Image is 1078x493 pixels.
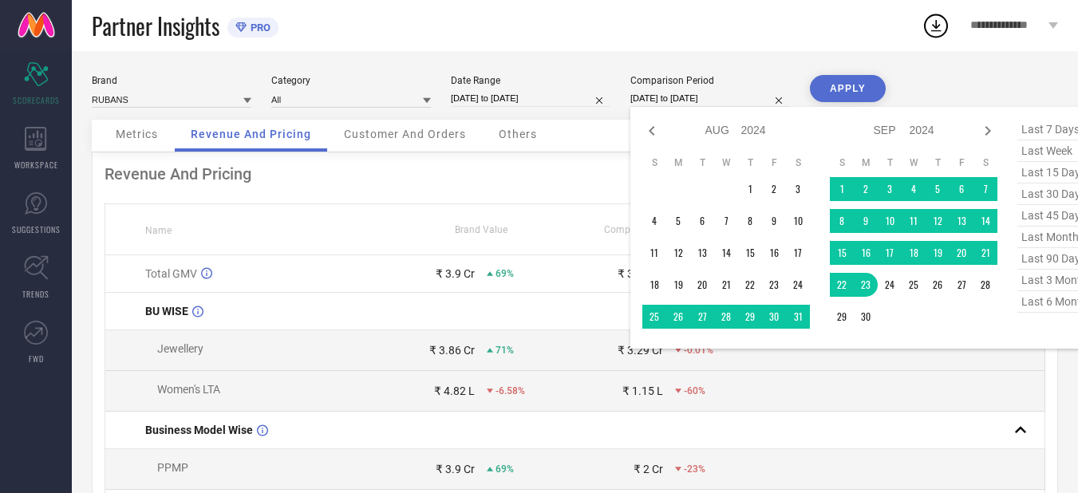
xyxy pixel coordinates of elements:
td: Mon Aug 05 2024 [666,209,690,233]
th: Wednesday [714,156,738,169]
td: Mon Aug 12 2024 [666,241,690,265]
span: Jewellery [157,342,203,355]
td: Mon Sep 09 2024 [854,209,878,233]
td: Wed Sep 11 2024 [902,209,926,233]
td: Wed Aug 28 2024 [714,305,738,329]
span: TRENDS [22,288,49,300]
div: ₹ 2 Cr [634,463,663,475]
div: ₹ 3.86 Cr [429,344,475,357]
td: Sat Sep 21 2024 [973,241,997,265]
td: Mon Aug 26 2024 [666,305,690,329]
td: Mon Sep 02 2024 [854,177,878,201]
div: Brand [92,75,251,86]
span: -6.58% [496,385,525,396]
td: Wed Aug 21 2024 [714,273,738,297]
span: SUGGESTIONS [12,223,61,235]
input: Select comparison period [630,90,790,107]
td: Sat Sep 28 2024 [973,273,997,297]
td: Thu Aug 22 2024 [738,273,762,297]
td: Sat Aug 17 2024 [786,241,810,265]
span: Women's LTA [157,383,220,396]
div: Revenue And Pricing [105,164,1045,183]
div: ₹ 3.9 Cr [436,463,475,475]
div: ₹ 4.82 L [434,385,475,397]
td: Thu Sep 12 2024 [926,209,950,233]
span: 71% [496,345,514,356]
td: Sat Aug 31 2024 [786,305,810,329]
span: FWD [29,353,44,365]
div: ₹ 1.15 L [622,385,663,397]
td: Fri Sep 20 2024 [950,241,973,265]
td: Fri Aug 16 2024 [762,241,786,265]
th: Friday [950,156,973,169]
th: Friday [762,156,786,169]
th: Saturday [973,156,997,169]
td: Sat Aug 03 2024 [786,177,810,201]
td: Sun Sep 22 2024 [830,273,854,297]
span: BU WISE [145,305,188,317]
td: Mon Sep 30 2024 [854,305,878,329]
td: Wed Sep 04 2024 [902,177,926,201]
td: Tue Sep 17 2024 [878,241,902,265]
span: -23% [684,463,705,475]
td: Wed Sep 25 2024 [902,273,926,297]
span: SCORECARDS [13,94,60,106]
th: Tuesday [690,156,714,169]
th: Sunday [830,156,854,169]
div: ₹ 3.31 Cr [618,267,663,280]
td: Fri Aug 09 2024 [762,209,786,233]
td: Fri Aug 23 2024 [762,273,786,297]
span: 69% [496,268,514,279]
div: Date Range [451,75,610,86]
div: Category [271,75,431,86]
span: WORKSPACE [14,159,58,171]
th: Monday [854,156,878,169]
th: Thursday [738,156,762,169]
td: Sun Sep 29 2024 [830,305,854,329]
td: Mon Sep 23 2024 [854,273,878,297]
td: Wed Aug 07 2024 [714,209,738,233]
td: Fri Sep 13 2024 [950,209,973,233]
td: Fri Sep 27 2024 [950,273,973,297]
td: Fri Sep 06 2024 [950,177,973,201]
span: Brand Value [455,224,507,235]
td: Sun Aug 25 2024 [642,305,666,329]
td: Sun Aug 18 2024 [642,273,666,297]
td: Tue Aug 06 2024 [690,209,714,233]
th: Tuesday [878,156,902,169]
td: Sun Aug 04 2024 [642,209,666,233]
span: PPMP [157,461,188,474]
span: -0.01% [684,345,713,356]
button: APPLY [810,75,886,102]
span: Revenue And Pricing [191,128,311,140]
td: Thu Aug 15 2024 [738,241,762,265]
td: Fri Aug 30 2024 [762,305,786,329]
td: Tue Sep 10 2024 [878,209,902,233]
td: Thu Sep 19 2024 [926,241,950,265]
th: Wednesday [902,156,926,169]
span: Business Model Wise [145,424,253,436]
span: Name [145,225,172,236]
td: Wed Aug 14 2024 [714,241,738,265]
th: Saturday [786,156,810,169]
td: Thu Aug 08 2024 [738,209,762,233]
div: Previous month [642,121,661,140]
span: Metrics [116,128,158,140]
span: Competitors Value [604,224,685,235]
td: Wed Sep 18 2024 [902,241,926,265]
th: Sunday [642,156,666,169]
td: Sat Aug 24 2024 [786,273,810,297]
input: Select date range [451,90,610,107]
span: Customer And Orders [344,128,466,140]
span: Partner Insights [92,10,219,42]
td: Sat Sep 14 2024 [973,209,997,233]
td: Thu Aug 29 2024 [738,305,762,329]
td: Tue Aug 20 2024 [690,273,714,297]
td: Thu Sep 26 2024 [926,273,950,297]
td: Tue Aug 13 2024 [690,241,714,265]
td: Thu Aug 01 2024 [738,177,762,201]
td: Sat Aug 10 2024 [786,209,810,233]
td: Mon Sep 16 2024 [854,241,878,265]
td: Sun Sep 01 2024 [830,177,854,201]
div: Next month [978,121,997,140]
